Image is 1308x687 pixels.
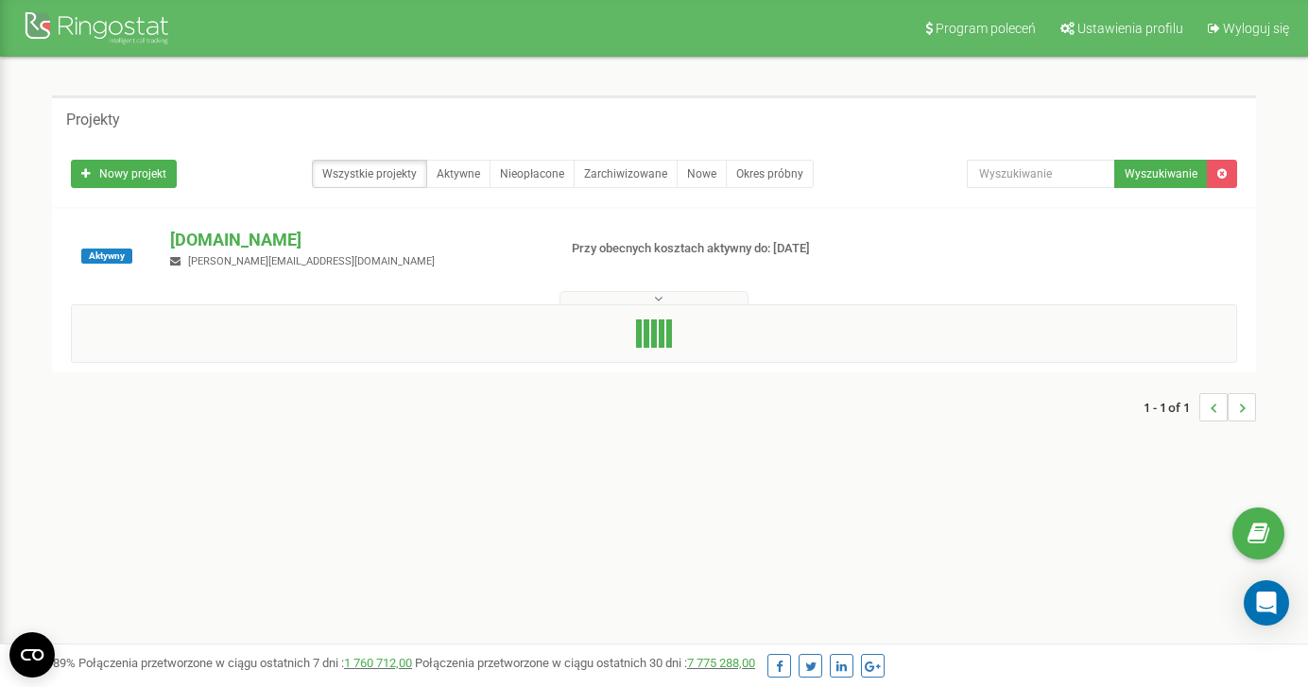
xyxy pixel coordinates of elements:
input: Wyszukiwanie [967,160,1115,188]
a: 1 760 712,00 [344,656,412,670]
a: Okres próbny [726,160,814,188]
a: Nowe [677,160,727,188]
nav: ... [1144,374,1256,440]
h5: Projekty [66,112,120,129]
span: Ustawienia profilu [1077,21,1183,36]
span: Wyloguj się [1223,21,1289,36]
a: 7 775 288,00 [687,656,755,670]
span: Aktywny [81,249,132,264]
span: 1 - 1 of 1 [1144,393,1199,421]
a: Nowy projekt [71,160,177,188]
span: Połączenia przetworzone w ciągu ostatnich 30 dni : [415,656,755,670]
button: Open CMP widget [9,632,55,678]
a: Aktywne [426,160,491,188]
a: Zarchiwizowane [574,160,678,188]
a: Nieopłacone [490,160,575,188]
span: Program poleceń [936,21,1036,36]
div: Open Intercom Messenger [1244,580,1289,626]
span: [PERSON_NAME][EMAIL_ADDRESS][DOMAIN_NAME] [188,255,435,267]
p: [DOMAIN_NAME] [170,228,540,252]
a: Wszystkie projekty [312,160,427,188]
p: Przy obecnych kosztach aktywny do: [DATE] [572,240,842,258]
span: Połączenia przetworzone w ciągu ostatnich 7 dni : [78,656,412,670]
button: Wyszukiwanie [1114,160,1208,188]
